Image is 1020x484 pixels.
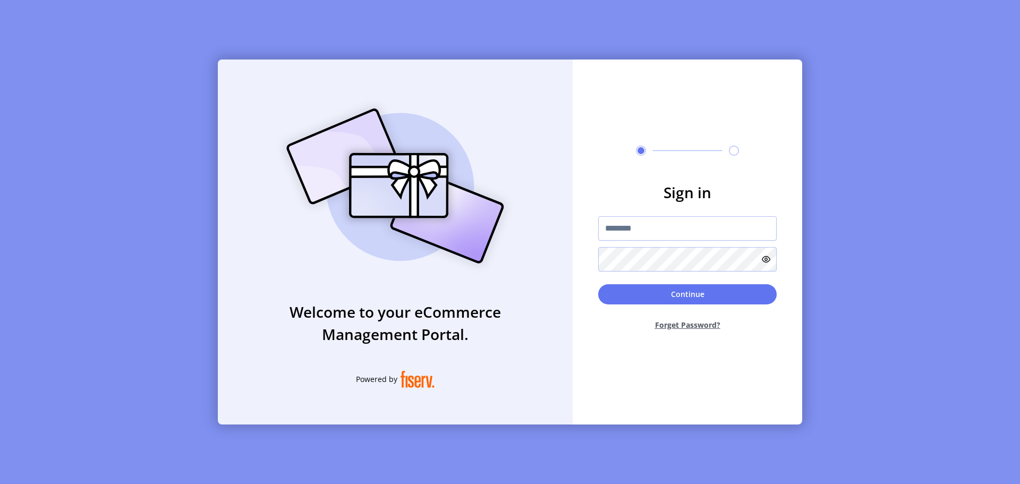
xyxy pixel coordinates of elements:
[598,311,777,339] button: Forget Password?
[356,373,397,385] span: Powered by
[598,181,777,203] h3: Sign in
[270,97,520,275] img: card_Illustration.svg
[598,284,777,304] button: Continue
[218,301,573,345] h3: Welcome to your eCommerce Management Portal.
